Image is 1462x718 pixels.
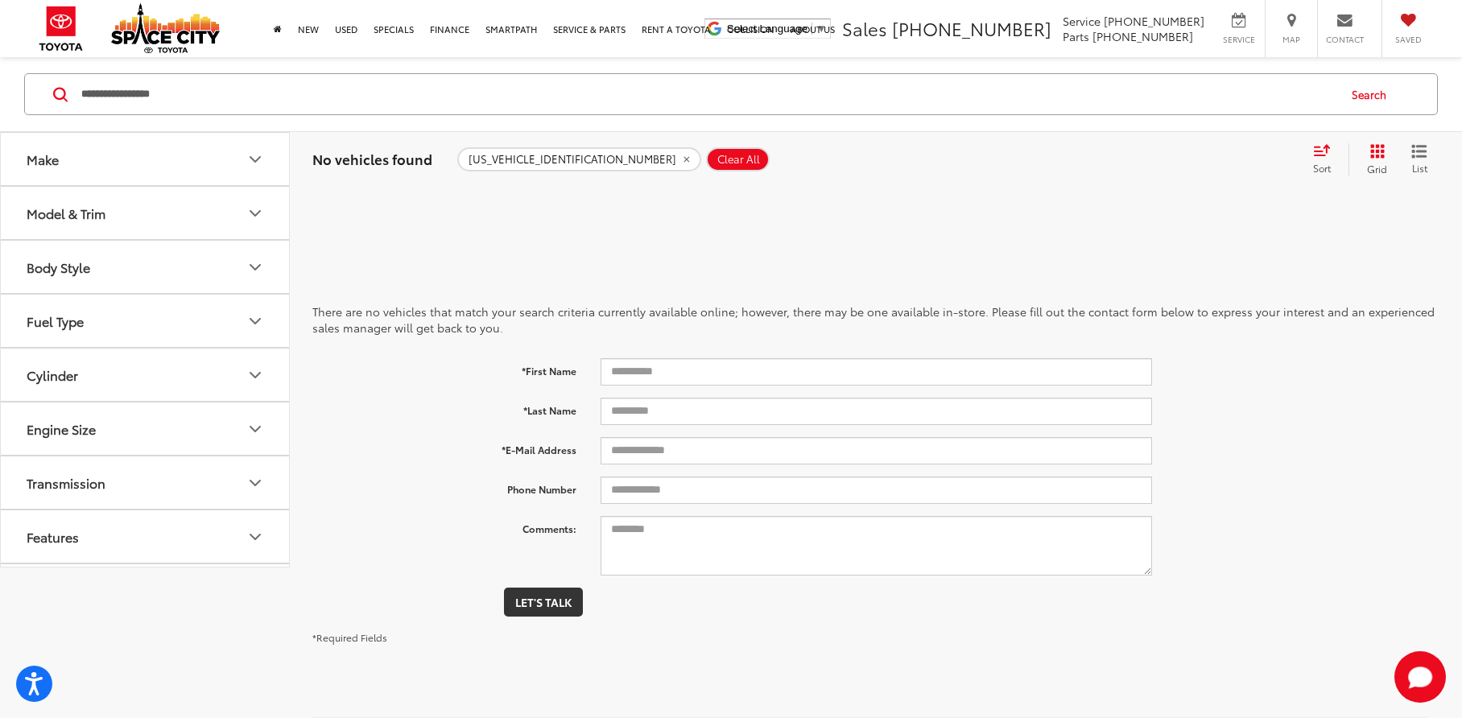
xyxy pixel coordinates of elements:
button: CylinderCylinder [1,349,291,401]
div: Body Style [27,259,90,274]
div: Make [27,151,59,167]
div: Body Style [246,258,265,277]
button: Grid View [1348,143,1399,175]
div: Cylinder [246,365,265,385]
span: Sales [842,15,887,41]
div: Transmission [27,475,105,490]
button: Fuel TypeFuel Type [1,295,291,347]
button: Search [1336,74,1410,114]
div: Model & Trim [27,205,105,221]
span: [PHONE_NUMBER] [1092,28,1193,44]
div: Features [246,527,265,547]
div: Engine Size [27,421,96,436]
button: Body StyleBody Style [1,241,291,293]
img: Space City Toyota [111,3,220,53]
button: remove 3TMKB5FN3RM004282 [457,147,701,171]
div: Model & Trim [246,204,265,223]
input: Search by Make, Model, or Keyword [80,75,1336,113]
button: Engine SizeEngine Size [1,402,291,455]
div: Features [27,529,79,544]
span: Service [1063,13,1101,29]
div: Transmission [246,473,265,493]
span: List [1411,161,1427,175]
span: Sort [1313,161,1331,175]
div: Cylinder [27,367,78,382]
span: [US_VEHICLE_IDENTIFICATION_NUMBER] [469,153,676,166]
button: TransmissionTransmission [1,456,291,509]
svg: Start Chat [1394,651,1446,703]
button: FeaturesFeatures [1,510,291,563]
button: Clear All [706,147,770,171]
p: There are no vehicles that match your search criteria currently available online; however, there ... [312,303,1439,336]
span: [PHONE_NUMBER] [1104,13,1204,29]
label: *First Name [300,358,589,378]
label: Phone Number [300,477,589,497]
button: Drivetrain [1,564,291,617]
span: Saved [1390,34,1426,45]
button: Select sort value [1305,143,1348,175]
button: Model & TrimModel & Trim [1,187,291,239]
small: *Required Fields [312,630,387,644]
button: List View [1399,143,1439,175]
span: Map [1274,34,1309,45]
button: MakeMake [1,133,291,185]
button: Toggle Chat Window [1394,651,1446,703]
div: Make [246,150,265,169]
label: Comments: [300,516,589,536]
span: Parts [1063,28,1089,44]
div: Fuel Type [246,312,265,331]
span: Service [1220,34,1257,45]
label: *E-Mail Address [300,437,589,457]
span: [PHONE_NUMBER] [892,15,1051,41]
span: No vehicles found [312,149,432,168]
span: Contact [1326,34,1364,45]
label: *Last Name [300,398,589,418]
div: Engine Size [246,419,265,439]
span: Clear All [717,153,760,166]
div: Fuel Type [27,313,84,328]
button: Let's Talk [504,588,583,617]
span: Grid [1367,162,1387,175]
